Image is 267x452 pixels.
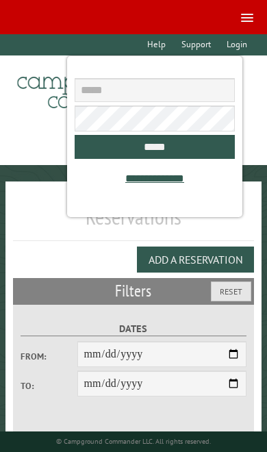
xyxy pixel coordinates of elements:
[220,34,253,55] a: Login
[56,437,211,446] small: © Campground Commander LLC. All rights reserved.
[21,350,77,363] label: From:
[140,34,172,55] a: Help
[137,247,254,273] button: Add a Reservation
[13,61,184,114] img: Campground Commander
[13,203,253,241] h1: Reservations
[175,34,217,55] a: Support
[13,278,253,304] h2: Filters
[21,379,77,392] label: To:
[211,281,251,301] button: Reset
[21,321,246,337] label: Dates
